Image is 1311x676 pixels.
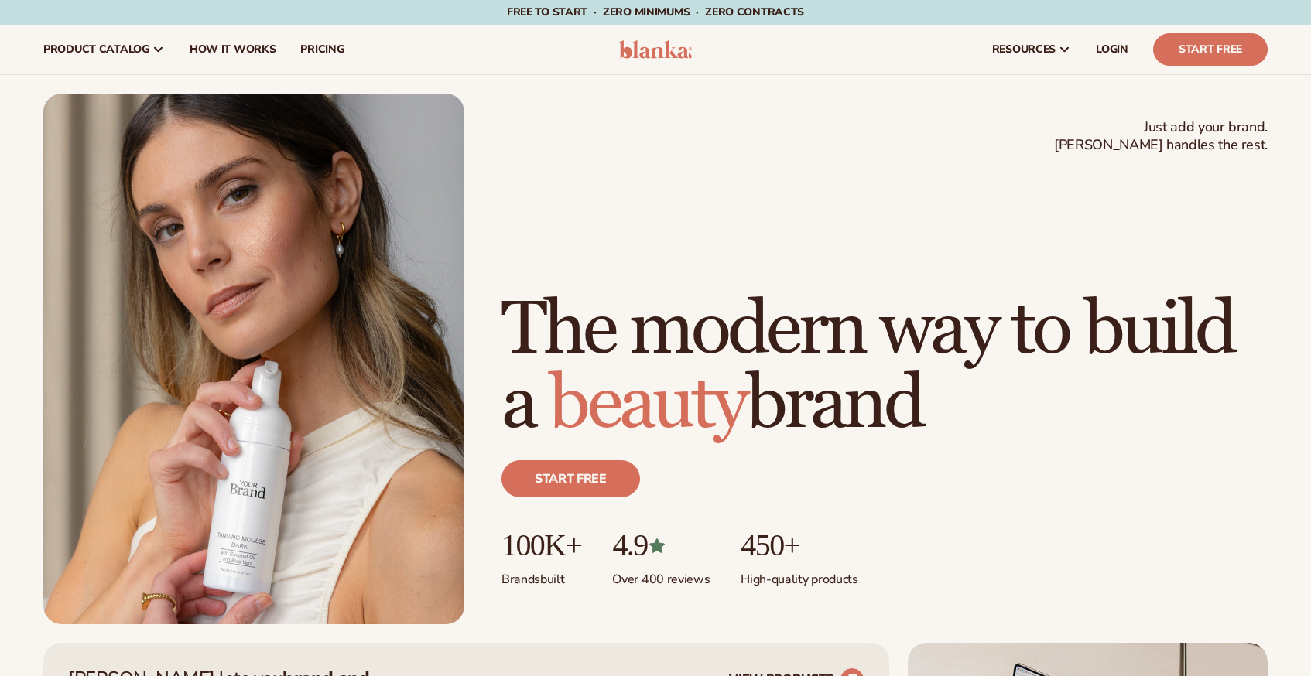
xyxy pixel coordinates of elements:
a: LOGIN [1083,25,1141,74]
span: LOGIN [1096,43,1128,56]
span: Free to start · ZERO minimums · ZERO contracts [507,5,804,19]
p: 450+ [741,528,857,562]
img: logo [619,40,693,59]
a: pricing [288,25,356,74]
a: How It Works [177,25,289,74]
a: Start free [501,460,640,497]
a: Start Free [1153,33,1268,66]
p: 4.9 [612,528,710,562]
span: How It Works [190,43,276,56]
a: product catalog [31,25,177,74]
img: Female holding tanning mousse. [43,94,464,624]
h1: The modern way to build a brand [501,293,1268,442]
span: resources [992,43,1056,56]
p: 100K+ [501,528,581,562]
p: High-quality products [741,562,857,588]
span: beauty [549,359,745,449]
p: Brands built [501,562,581,588]
span: pricing [300,43,344,56]
span: Just add your brand. [PERSON_NAME] handles the rest. [1054,118,1268,155]
span: product catalog [43,43,149,56]
p: Over 400 reviews [612,562,710,588]
a: resources [980,25,1083,74]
